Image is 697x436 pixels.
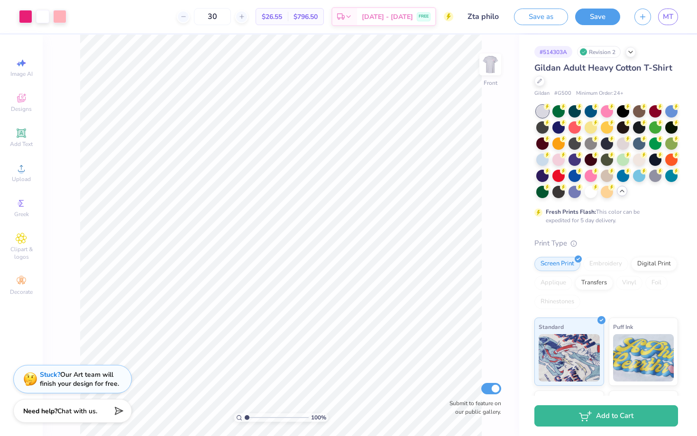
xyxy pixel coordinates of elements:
[11,105,32,113] span: Designs
[613,395,669,405] span: Metallic & Glitter Ink
[40,370,119,388] div: Our Art team will finish your design for free.
[12,175,31,183] span: Upload
[444,399,501,416] label: Submit to feature on our public gallery.
[658,9,678,25] a: MT
[10,140,33,148] span: Add Text
[663,11,673,22] span: MT
[10,288,33,296] span: Decorate
[534,405,678,427] button: Add to Cart
[40,370,60,379] strong: Stuck?
[534,257,580,271] div: Screen Print
[10,70,33,78] span: Image AI
[293,12,318,22] span: $796.50
[576,90,624,98] span: Minimum Order: 24 +
[539,334,600,381] img: Standard
[645,276,668,290] div: Foil
[57,407,97,416] span: Chat with us.
[534,62,672,73] span: Gildan Adult Heavy Cotton T-Shirt
[577,46,621,58] div: Revision 2
[419,13,429,20] span: FREE
[534,295,580,309] div: Rhinestones
[583,257,628,271] div: Embroidery
[460,7,507,26] input: Untitled Design
[311,413,326,422] span: 100 %
[616,276,642,290] div: Vinyl
[613,334,674,381] img: Puff Ink
[481,55,500,74] img: Front
[575,276,613,290] div: Transfers
[194,8,231,25] input: – –
[534,276,572,290] div: Applique
[14,210,29,218] span: Greek
[534,90,550,98] span: Gildan
[546,208,596,216] strong: Fresh Prints Flash:
[554,90,571,98] span: # G500
[484,79,497,87] div: Front
[534,46,572,58] div: # 514303A
[631,257,677,271] div: Digital Print
[539,395,562,405] span: Neon Ink
[534,238,678,249] div: Print Type
[546,208,662,225] div: This color can be expedited for 5 day delivery.
[514,9,568,25] button: Save as
[5,245,38,261] span: Clipart & logos
[575,9,620,25] button: Save
[539,322,564,332] span: Standard
[362,12,413,22] span: [DATE] - [DATE]
[262,12,282,22] span: $26.55
[613,322,633,332] span: Puff Ink
[23,407,57,416] strong: Need help?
